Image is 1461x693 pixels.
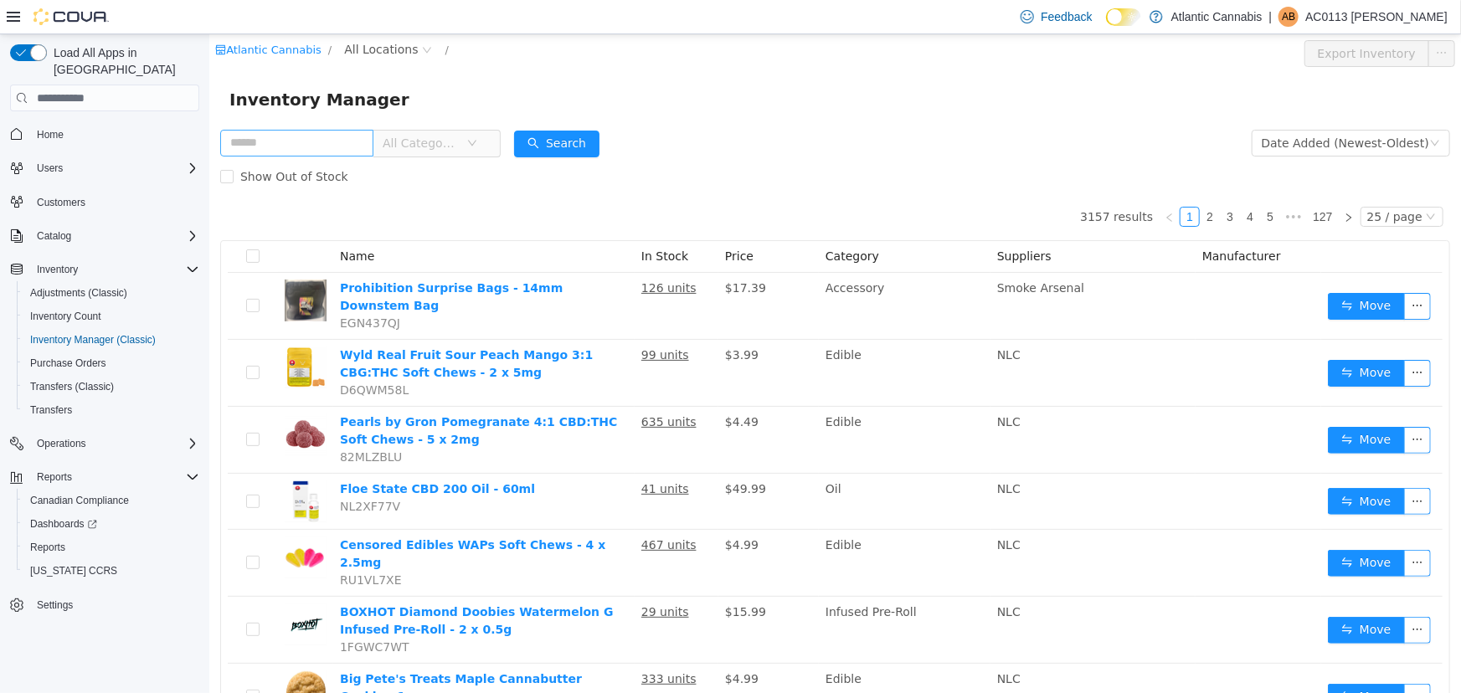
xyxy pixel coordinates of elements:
span: Canadian Compliance [23,490,199,511]
span: [US_STATE] CCRS [30,564,117,577]
span: D6QWM58L [131,349,199,362]
span: / [236,9,239,22]
span: Operations [37,437,86,450]
button: Users [30,158,69,178]
span: Purchase Orders [23,353,199,373]
span: Smoke Arsenal [788,247,875,260]
span: Users [37,162,63,175]
button: Inventory Manager (Classic) [17,328,206,352]
a: Big Pete's Treats Maple Cannabutter Cookie - 1 pc [131,638,373,669]
button: icon: swapMove [1119,516,1196,542]
img: BOXHOT Diamond Doobies Watermelon G Infused Pre-Roll - 2 x 0.5g hero shot [75,569,117,611]
a: 5 [1052,173,1070,192]
li: 5 [1051,172,1071,192]
button: icon: ellipsis [1195,516,1222,542]
a: Customers [30,192,92,213]
span: Inventory Manager [20,52,210,79]
button: Operations [3,432,206,455]
span: Inventory Count [30,310,101,323]
button: icon: swapMove [1119,326,1196,352]
button: icon: ellipsis [1195,326,1222,352]
button: icon: ellipsis [1195,583,1222,609]
button: Catalog [30,226,78,246]
button: icon: ellipsis [1195,454,1222,480]
span: NLC [788,381,811,394]
i: icon: left [955,178,965,188]
span: Transfers (Classic) [23,377,199,397]
div: AC0113 Baker Jory [1278,7,1299,27]
span: Dark Mode [1106,26,1107,27]
button: Users [3,157,206,180]
button: Transfers [17,398,206,422]
span: $15.99 [516,571,557,584]
td: Infused Pre-Roll [610,562,781,629]
span: Inventory Count [23,306,199,326]
u: 29 units [432,571,480,584]
button: Transfers (Classic) [17,375,206,398]
span: $17.39 [516,247,557,260]
span: NLC [788,504,811,517]
u: 41 units [432,448,480,461]
div: Date Added (Newest-Oldest) [1052,96,1220,121]
span: All Locations [135,6,208,24]
span: Customers [37,196,85,209]
span: Canadian Compliance [30,494,129,507]
span: NLC [788,314,811,327]
a: Adjustments (Classic) [23,283,134,303]
a: 4 [1031,173,1050,192]
button: Home [3,121,206,146]
span: Feedback [1041,8,1092,25]
a: 2 [991,173,1010,192]
button: icon: ellipsis [1219,6,1246,33]
span: Inventory [37,263,78,276]
a: 3 [1011,173,1030,192]
span: Dashboards [23,514,199,534]
span: All Categories [173,100,250,117]
a: Pearls by Gron Pomegranate 4:1 CBD:THC Soft Chews - 5 x 2mg [131,381,408,412]
a: Canadian Compliance [23,490,136,511]
span: AB [1282,7,1295,27]
button: icon: swapMove [1119,649,1196,676]
span: Home [30,123,199,144]
span: $4.99 [516,638,549,651]
span: 1FGWC7WT [131,606,200,619]
li: 127 [1098,172,1129,192]
button: Export Inventory [1095,6,1220,33]
input: Dark Mode [1106,8,1141,26]
a: Dashboards [17,512,206,536]
li: Next Page [1129,172,1150,192]
span: / [119,9,122,22]
button: Inventory [3,258,206,281]
u: 99 units [432,314,480,327]
img: Big Pete's Treats Maple Cannabutter Cookie - 1 pc hero shot [75,636,117,678]
i: icon: down [1217,177,1227,189]
li: 1 [970,172,990,192]
span: Price [516,215,544,228]
span: Adjustments (Classic) [30,286,127,300]
img: Prohibition Surprise Bags - 14mm Downstem Bag hero shot [75,245,117,287]
span: Suppliers [788,215,842,228]
p: Atlantic Cannabis [1171,7,1263,27]
span: Show Out of Stock [24,136,146,149]
button: Adjustments (Classic) [17,281,206,305]
span: Home [37,128,64,141]
p: AC0113 [PERSON_NAME] [1305,7,1448,27]
button: icon: swapMove [1119,393,1196,419]
button: Inventory [30,259,85,280]
td: Edible [610,495,781,562]
span: In Stock [432,215,479,228]
td: Edible [610,372,781,439]
i: icon: down [1221,104,1231,116]
span: Customers [30,192,199,213]
button: Reports [17,536,206,559]
span: Inventory Manager (Classic) [30,333,156,346]
span: Reports [37,470,72,484]
span: Category [616,215,670,228]
td: Accessory [610,239,781,305]
button: [US_STATE] CCRS [17,559,206,583]
span: Settings [30,594,199,615]
span: $3.99 [516,314,549,327]
button: Reports [30,467,79,487]
span: RU1VL7XE [131,539,193,552]
li: 3157 results [871,172,944,192]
